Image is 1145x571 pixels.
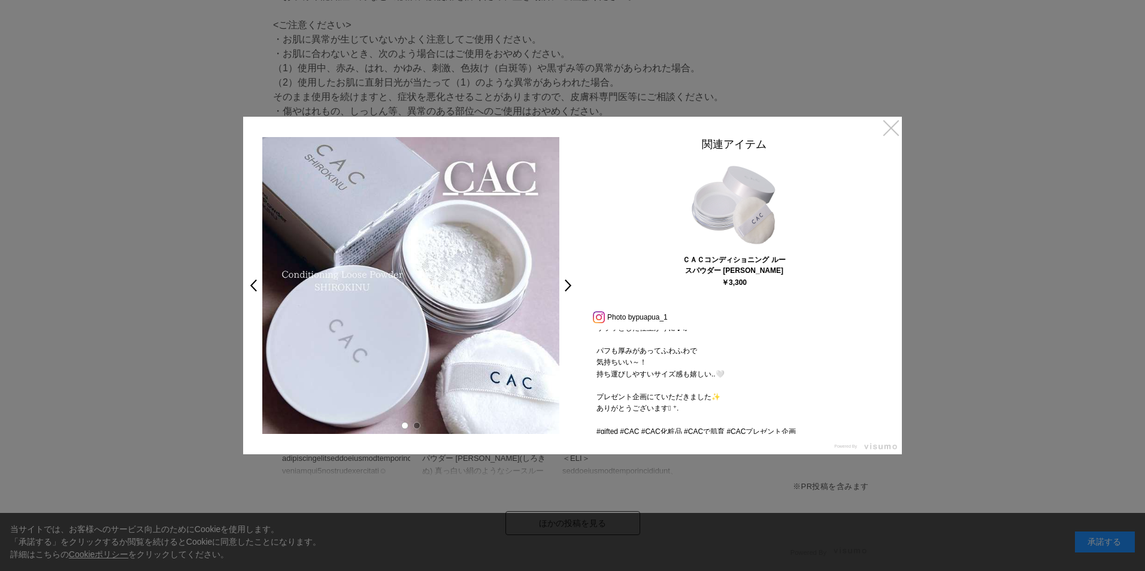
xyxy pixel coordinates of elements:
span: Photo by [607,310,635,324]
div: 関連アイテム [584,137,884,157]
a: × [880,117,902,138]
img: e9050913-2c08-4f0c-8b14-bfa3ee0772cd-large.jpg [262,137,559,434]
a: puapua_1 [635,313,667,321]
a: > [563,275,580,296]
img: 060232.jpg [689,160,779,250]
div: ＣＡＣコンディショニング ルースパウダー [PERSON_NAME]（しろきぬ） [681,254,787,276]
div: ￥3,300 [722,279,747,286]
a: < [242,275,259,296]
